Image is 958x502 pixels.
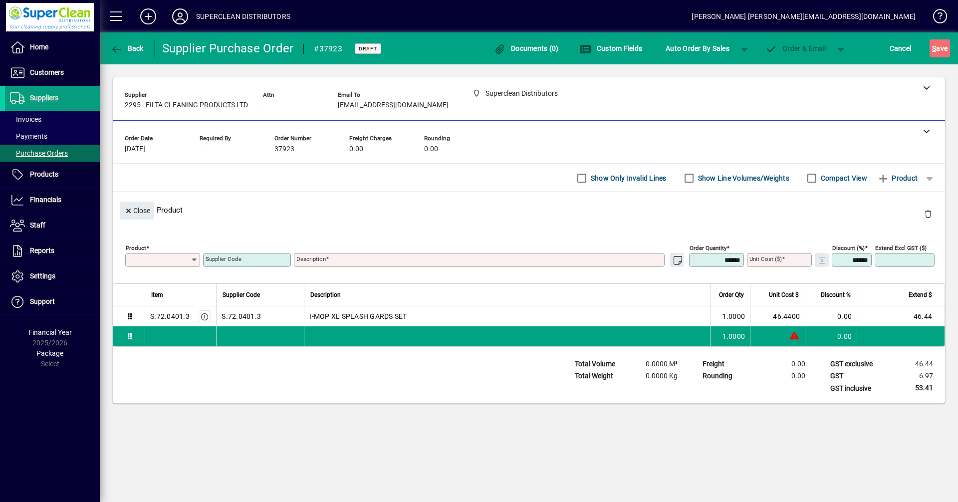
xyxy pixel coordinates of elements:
[757,370,817,382] td: 0.00
[885,370,945,382] td: 6.97
[120,202,154,220] button: Close
[5,188,100,213] a: Financials
[821,289,851,300] span: Discount %
[5,239,100,263] a: Reports
[885,358,945,370] td: 46.44
[666,40,729,56] span: Auto Order By Sales
[10,115,41,123] span: Invoices
[875,245,927,251] mat-label: Extend excl GST ($)
[274,145,294,153] span: 37923
[5,35,100,60] a: Home
[916,209,940,218] app-page-header-button: Delete
[5,213,100,238] a: Staff
[30,247,54,254] span: Reports
[710,326,750,346] td: 1.0000
[630,370,690,382] td: 0.0000 Kg
[349,145,363,153] span: 0.00
[126,245,146,251] mat-label: Product
[28,328,72,336] span: Financial Year
[5,145,100,162] a: Purchase Orders
[118,206,157,215] app-page-header-button: Close
[570,370,630,382] td: Total Weight
[5,162,100,187] a: Products
[577,39,645,57] button: Custom Fields
[916,202,940,226] button: Delete
[692,8,916,24] div: [PERSON_NAME] [PERSON_NAME][EMAIL_ADDRESS][DOMAIN_NAME]
[491,39,561,57] button: Documents (0)
[805,306,857,326] td: 0.00
[5,289,100,314] a: Support
[338,101,449,109] span: [EMAIL_ADDRESS][DOMAIN_NAME]
[30,272,55,280] span: Settings
[10,149,68,157] span: Purchase Orders
[30,221,45,229] span: Staff
[10,132,47,140] span: Payments
[765,44,826,52] span: Order & Email
[296,255,326,262] mat-label: Description
[164,7,196,25] button: Profile
[749,255,782,262] mat-label: Unit Cost ($)
[890,40,912,56] span: Cancel
[100,39,155,57] app-page-header-button: Back
[932,44,936,52] span: S
[424,145,438,153] span: 0.00
[909,289,932,300] span: Extend $
[832,245,865,251] mat-label: Discount (%)
[359,45,377,52] span: Draft
[932,40,948,56] span: ave
[5,60,100,85] a: Customers
[805,326,857,346] td: 0.00
[757,358,817,370] td: 0.00
[857,306,945,326] td: 46.44
[216,306,304,326] td: S.72.0401.3
[926,2,946,34] a: Knowledge Base
[661,39,734,57] button: Auto Order By Sales
[885,382,945,395] td: 53.41
[698,358,757,370] td: Freight
[132,7,164,25] button: Add
[30,94,58,102] span: Suppliers
[825,358,885,370] td: GST exclusive
[108,39,146,57] button: Back
[760,39,831,57] button: Order & Email
[5,128,100,145] a: Payments
[825,382,885,395] td: GST inclusive
[113,192,945,228] div: Product
[30,196,61,204] span: Financials
[710,306,750,326] td: 1.0000
[314,41,342,57] div: #37923
[589,173,667,183] label: Show Only Invalid Lines
[494,44,559,52] span: Documents (0)
[887,39,914,57] button: Cancel
[125,145,145,153] span: [DATE]
[696,173,789,183] label: Show Line Volumes/Weights
[750,306,805,326] td: 46.4400
[769,289,799,300] span: Unit Cost $
[125,101,248,109] span: 2295 - FILTA CLEANING PRODUCTS LTD
[30,170,58,178] span: Products
[36,349,63,357] span: Package
[309,311,407,321] span: I-MOP XL SPLASH GARDS SET
[151,289,163,300] span: Item
[162,40,294,56] div: Supplier Purchase Order
[5,111,100,128] a: Invoices
[825,370,885,382] td: GST
[196,8,290,24] div: SUPERCLEAN DISTRIBUTORS
[579,44,642,52] span: Custom Fields
[690,245,726,251] mat-label: Order Quantity
[200,145,202,153] span: -
[124,203,150,219] span: Close
[110,44,144,52] span: Back
[819,173,867,183] label: Compact View
[30,68,64,76] span: Customers
[630,358,690,370] td: 0.0000 M³
[930,39,950,57] button: Save
[30,43,48,51] span: Home
[30,297,55,305] span: Support
[206,255,241,262] mat-label: Supplier Code
[5,264,100,289] a: Settings
[223,289,260,300] span: Supplier Code
[150,311,190,321] div: S.72.0401.3
[570,358,630,370] td: Total Volume
[310,289,341,300] span: Description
